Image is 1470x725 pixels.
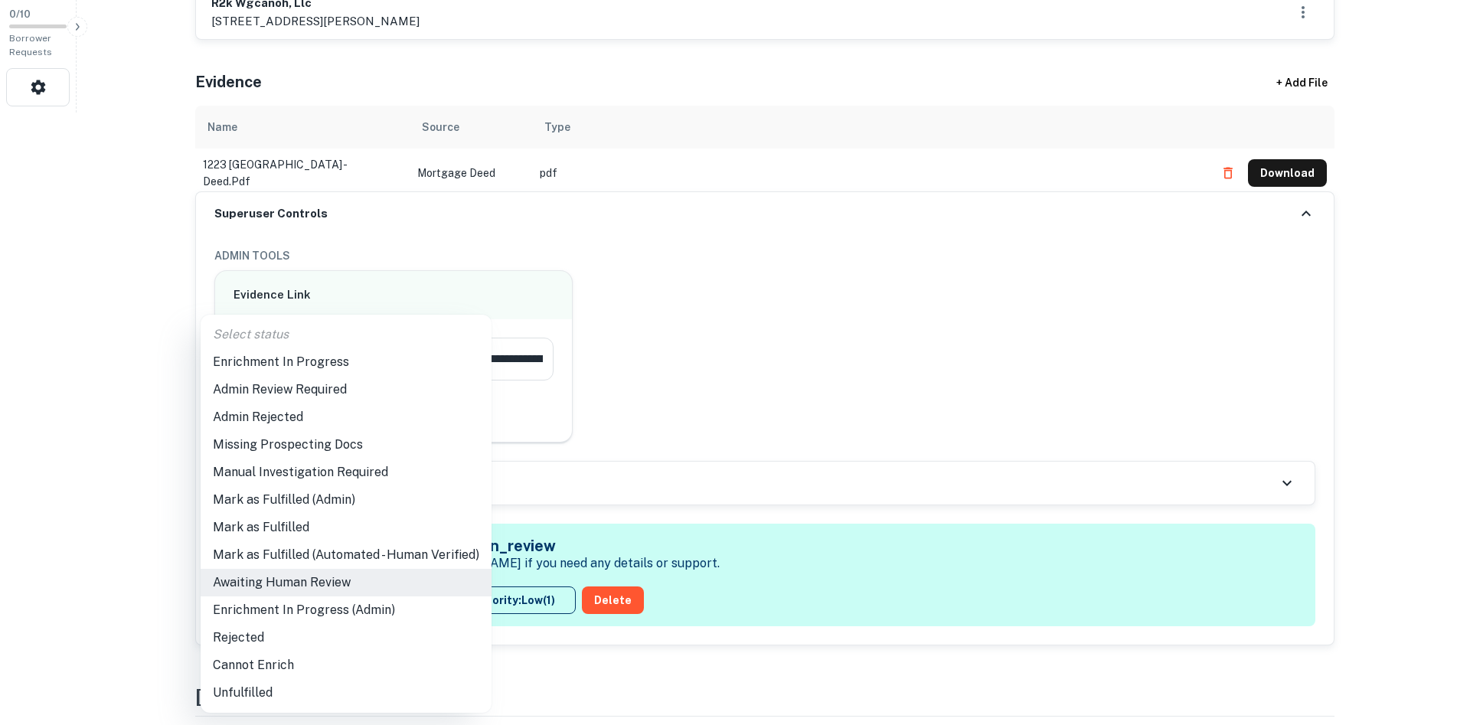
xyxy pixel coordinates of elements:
[201,679,492,707] li: Unfulfilled
[201,459,492,486] li: Manual Investigation Required
[201,514,492,541] li: Mark as Fulfilled
[201,624,492,652] li: Rejected
[201,596,492,624] li: Enrichment In Progress (Admin)
[201,376,492,403] li: Admin Review Required
[201,431,492,459] li: Missing Prospecting Docs
[201,569,492,596] li: Awaiting Human Review
[201,652,492,679] li: Cannot Enrich
[1393,603,1470,676] iframe: Chat Widget
[201,403,492,431] li: Admin Rejected
[201,348,492,376] li: Enrichment In Progress
[201,541,492,569] li: Mark as Fulfilled (Automated - Human Verified)
[201,486,492,514] li: Mark as Fulfilled (Admin)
